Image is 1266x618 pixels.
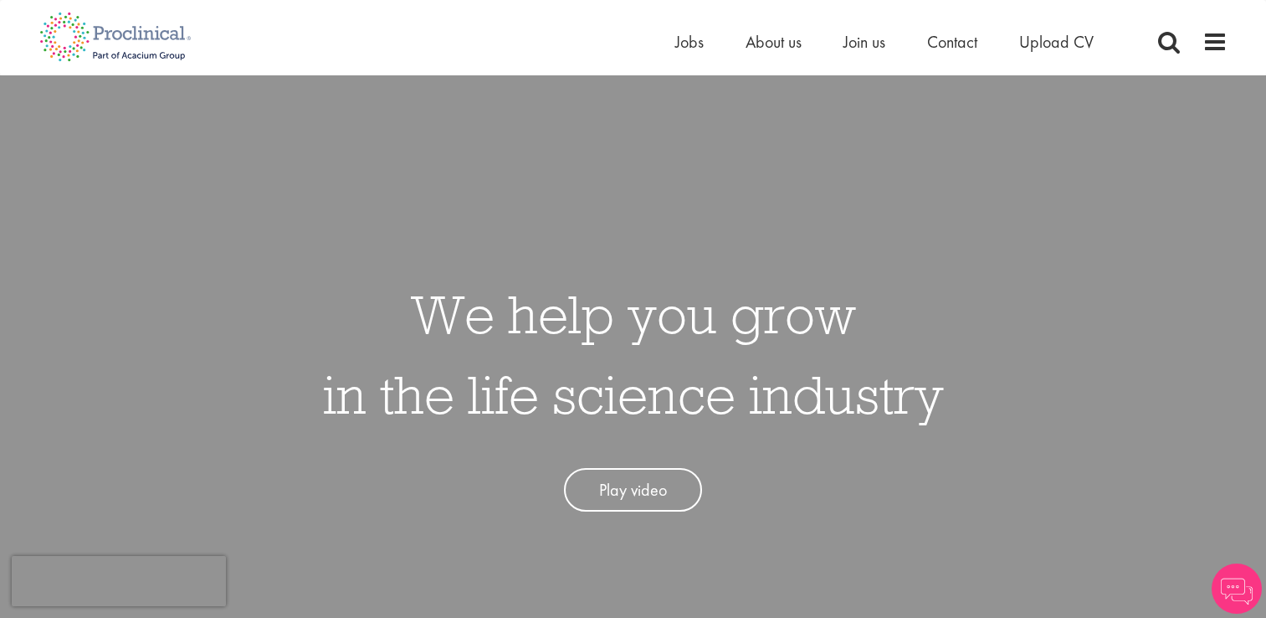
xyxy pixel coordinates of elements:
[746,31,802,53] a: About us
[1212,564,1262,614] img: Chatbot
[675,31,704,53] a: Jobs
[1019,31,1094,53] a: Upload CV
[564,468,702,512] a: Play video
[843,31,885,53] a: Join us
[323,274,944,435] h1: We help you grow in the life science industry
[927,31,977,53] a: Contact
